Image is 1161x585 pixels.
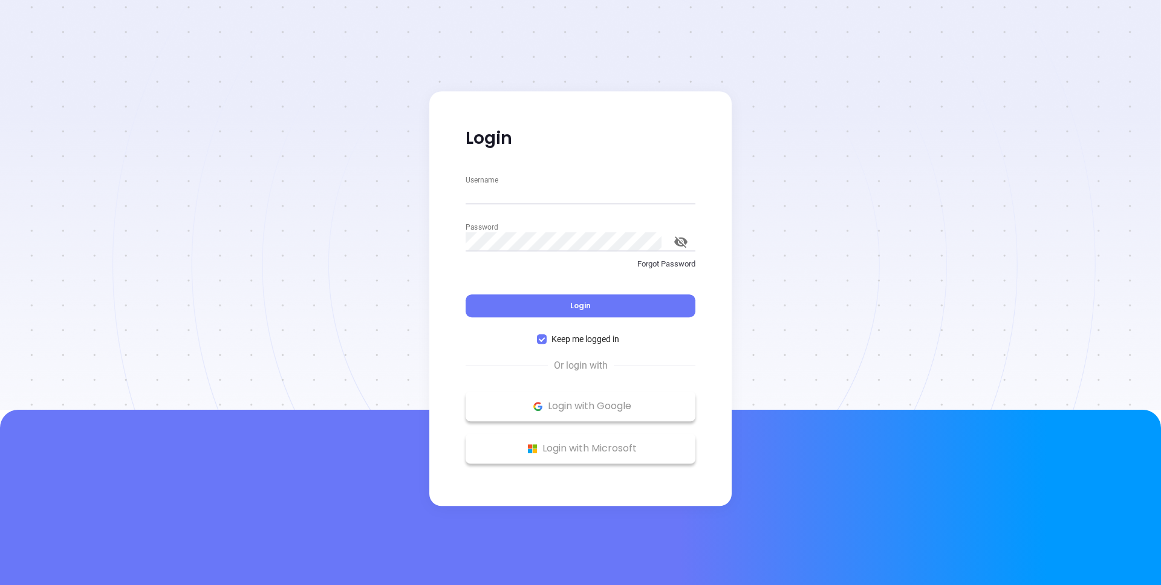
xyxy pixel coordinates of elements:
[472,397,689,415] p: Login with Google
[472,439,689,457] p: Login with Microsoft
[530,399,545,414] img: Google Logo
[525,441,540,456] img: Microsoft Logo
[466,258,695,270] p: Forgot Password
[466,258,695,280] a: Forgot Password
[466,391,695,421] button: Google Logo Login with Google
[666,227,695,256] button: toggle password visibility
[466,433,695,464] button: Microsoft Logo Login with Microsoft
[547,332,624,346] span: Keep me logged in
[466,176,498,184] label: Username
[466,294,695,317] button: Login
[548,358,614,373] span: Or login with
[466,224,498,231] label: Password
[570,300,591,311] span: Login
[466,128,695,149] p: Login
